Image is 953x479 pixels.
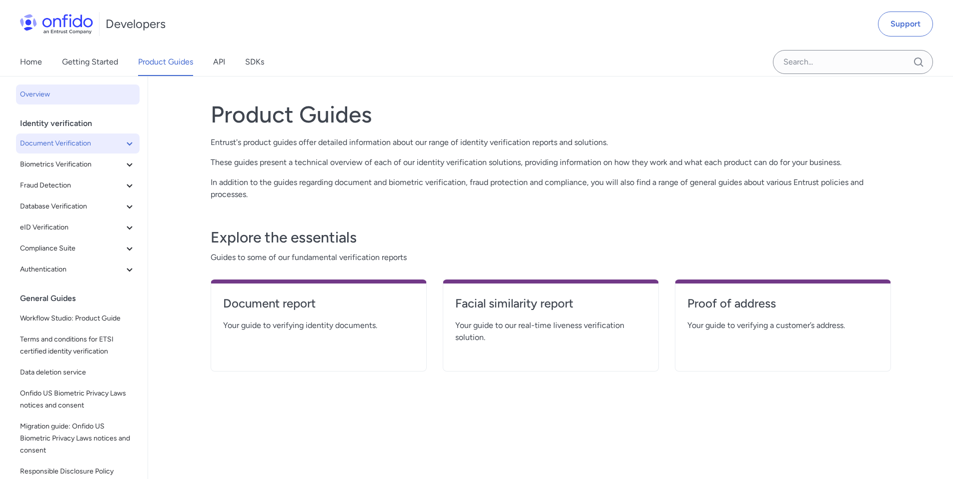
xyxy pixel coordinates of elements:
span: Fraud Detection [20,179,124,191]
a: Proof of address [687,295,878,319]
a: Data deletion service [16,362,140,382]
button: Database Verification [16,196,140,216]
h1: Product Guides [211,100,891,128]
a: Terms and conditions for ETSI certified identity verification [16,329,140,361]
span: Authentication [20,263,124,275]
a: Overview [16,84,140,104]
a: Document report [223,295,414,319]
span: Your guide to verifying a customer’s address. [687,319,878,331]
span: Workflow Studio: Product Guide [20,312,136,324]
button: Fraud Detection [16,175,140,195]
a: Product Guides [138,48,193,76]
span: Responsible Disclosure Policy [20,465,136,477]
span: Guides to some of our fundamental verification reports [211,251,891,263]
button: Biometrics Verification [16,154,140,174]
h4: Proof of address [687,295,878,311]
span: eID Verification [20,221,124,233]
span: Compliance Suite [20,242,124,254]
span: Onfido US Biometric Privacy Laws notices and consent [20,387,136,411]
a: Support [878,11,933,36]
div: Identity verification [20,113,144,133]
a: Onfido US Biometric Privacy Laws notices and consent [16,383,140,415]
a: API [213,48,225,76]
h4: Facial similarity report [455,295,646,311]
span: Terms and conditions for ETSI certified identity verification [20,333,136,357]
p: Entrust's product guides offer detailed information about our range of identity verification repo... [211,136,891,148]
button: Authentication [16,259,140,279]
a: SDKs [245,48,264,76]
button: Compliance Suite [16,238,140,258]
span: Database Verification [20,200,124,212]
div: General Guides [20,288,144,308]
span: Your guide to our real-time liveness verification solution. [455,319,646,343]
button: Document Verification [16,133,140,153]
button: eID Verification [16,217,140,237]
span: Biometrics Verification [20,158,124,170]
a: Facial similarity report [455,295,646,319]
span: Migration guide: Onfido US Biometric Privacy Laws notices and consent [20,420,136,456]
p: In addition to the guides regarding document and biometric verification, fraud protection and com... [211,176,891,200]
a: Migration guide: Onfido US Biometric Privacy Laws notices and consent [16,416,140,460]
img: Onfido Logo [20,14,93,34]
h1: Developers [106,16,166,32]
span: Overview [20,88,136,100]
input: Onfido search input field [773,50,933,74]
h4: Document report [223,295,414,311]
p: These guides present a technical overview of each of our identity verification solutions, providi... [211,156,891,168]
a: Home [20,48,42,76]
span: Data deletion service [20,366,136,378]
span: Document Verification [20,137,124,149]
a: Workflow Studio: Product Guide [16,308,140,328]
h3: Explore the essentials [211,227,891,247]
span: Your guide to verifying identity documents. [223,319,414,331]
a: Getting Started [62,48,118,76]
